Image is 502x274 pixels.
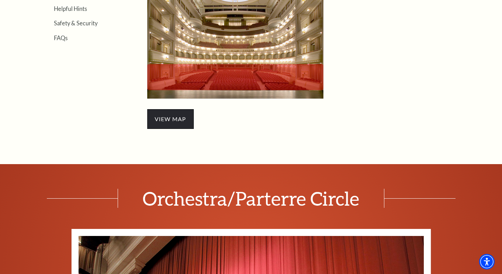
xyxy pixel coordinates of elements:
[118,189,384,208] span: Orchestra/Parterre Circle
[54,5,87,12] a: Helpful Hints
[147,109,194,129] span: view map
[147,114,194,123] a: view map - open in a new tab
[479,254,495,269] div: Accessibility Menu
[147,38,323,46] a: Orchestra/Parterre Circle Seating Map - open in a new tab
[54,35,68,41] a: FAQs
[54,20,98,26] a: Safety & Security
